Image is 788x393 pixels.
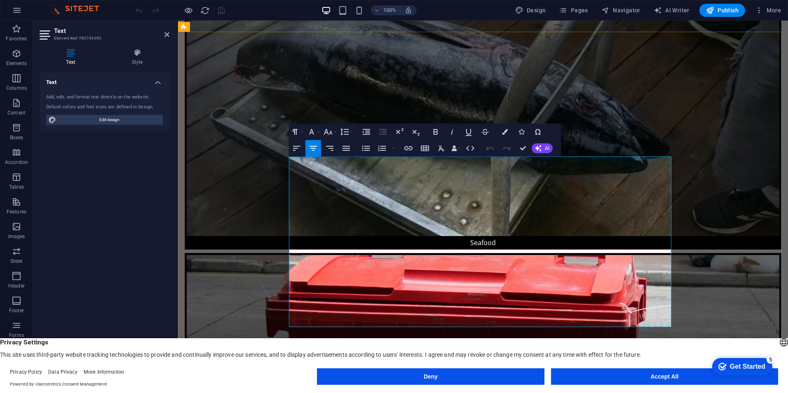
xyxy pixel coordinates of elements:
button: Bold (Ctrl+B) [428,124,443,140]
button: Pages [556,4,591,17]
button: Data Bindings [450,140,462,157]
i: On resize automatically adjust zoom level to fit chosen device. [405,7,412,14]
p: Forms [9,332,24,339]
span: Pages [559,6,588,14]
p: Images [8,233,25,240]
p: Header [8,283,25,289]
button: Colors [497,124,513,140]
span: Publish [706,6,739,14]
button: AI [532,143,553,153]
button: Undo (Ctrl+Z) [482,140,498,157]
button: Design [512,4,549,17]
div: Default colors and font sizes are defined in Design. [46,104,163,111]
button: Redo (Ctrl+Shift+Z) [499,140,514,157]
button: Publish [699,4,745,17]
span: Navigator [601,6,640,14]
button: Ordered List [390,140,396,157]
i: Reload page [200,6,210,15]
button: Insert Link [401,140,416,157]
div: Get Started [24,9,60,16]
div: Add, edit, and format text directly on the website. [46,94,163,101]
h4: Text [40,73,169,87]
p: Features [7,208,26,215]
button: Align Left [289,140,305,157]
p: Favorites [6,35,27,42]
div: Get Started 5 items remaining, 0% complete [7,4,67,21]
span: AI [545,146,549,151]
button: Clear Formatting [434,140,449,157]
h4: Text [40,49,105,66]
p: Slider [10,258,23,264]
p: Columns [6,85,27,91]
span: AI Writer [654,6,689,14]
button: Paragraph Format [289,124,305,140]
button: reload [200,5,210,15]
button: Navigator [598,4,644,17]
button: Unordered List [358,140,374,157]
p: Boxes [10,134,23,141]
button: Underline (Ctrl+U) [461,124,476,140]
button: Line Height [338,124,354,140]
button: Align Justify [338,140,354,157]
button: Superscript [392,124,407,140]
button: Click here to leave preview mode and continue editing [183,5,193,15]
img: Editor Logo [47,5,109,15]
button: 100% [371,5,400,15]
p: Elements [6,60,27,67]
button: Icons [514,124,529,140]
button: Italic (Ctrl+I) [444,124,460,140]
div: Design (Ctrl+Alt+Y) [512,4,549,17]
button: Increase Indent [359,124,374,140]
button: Align Right [322,140,338,157]
span: More [755,6,781,14]
div: 5 [61,2,69,10]
span: Edit design [59,115,160,125]
button: Font Size [322,124,338,140]
button: Align Center [305,140,321,157]
button: HTML [462,140,478,157]
button: Strikethrough [477,124,493,140]
button: More [752,4,784,17]
button: Decrease Indent [375,124,391,140]
button: AI Writer [650,4,693,17]
button: Edit design [46,115,163,125]
h4: Style [105,49,169,66]
h2: Text [54,27,169,35]
button: Ordered List [374,140,390,157]
p: Content [7,110,26,116]
p: Footer [9,307,24,314]
button: Insert Table [417,140,433,157]
p: Accordion [5,159,28,166]
button: Confirm (Ctrl+⏎) [515,140,531,157]
button: Subscript [408,124,424,140]
span: Design [515,6,546,14]
h3: Element #ed-780743690 [54,35,153,42]
button: Special Characters [530,124,546,140]
button: Font Family [305,124,321,140]
p: Tables [9,184,24,190]
h6: 100% [383,5,396,15]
